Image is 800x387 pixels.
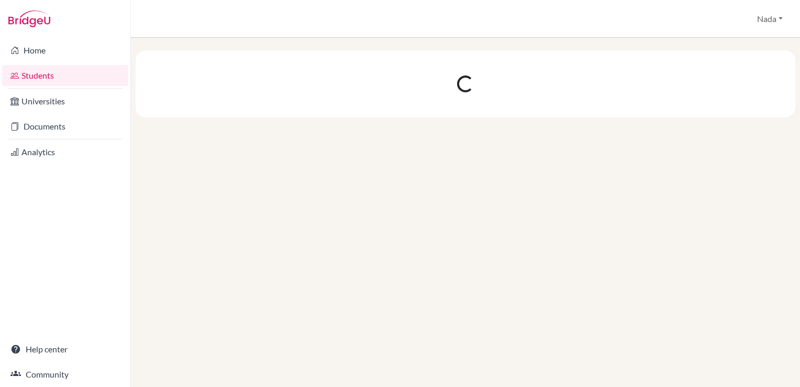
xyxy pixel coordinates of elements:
a: Help center [2,339,128,360]
a: Students [2,65,128,86]
a: Home [2,40,128,61]
a: Universities [2,91,128,112]
a: Analytics [2,142,128,163]
a: Community [2,364,128,385]
a: Documents [2,116,128,137]
button: Nada [752,9,787,29]
img: Bridge-U [8,10,50,27]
